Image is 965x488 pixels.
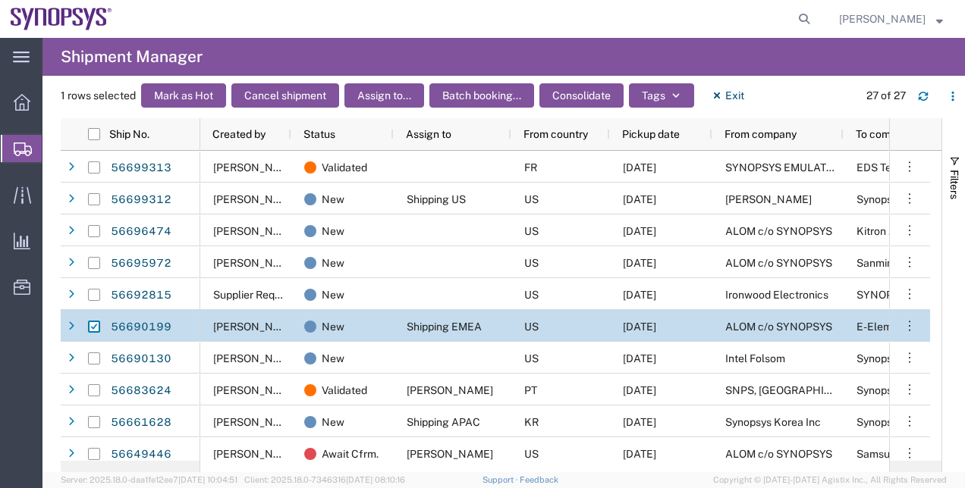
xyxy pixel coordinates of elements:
[524,384,537,396] span: PT
[213,257,300,269] span: Faizan Qureshi
[110,283,172,308] a: 56692815
[524,225,539,237] span: US
[109,128,149,140] span: Ship No.
[857,289,961,301] span: SYNOPSYS CANADA
[322,279,344,311] span: New
[213,193,300,205] span: Marta Boletti
[322,152,367,183] span: Validated
[623,416,656,428] span: 09/02/2025
[110,252,172,276] a: 56695972
[524,321,539,333] span: US
[346,475,405,484] span: [DATE] 08:10:16
[523,128,588,140] span: From country
[838,10,944,28] button: [PERSON_NAME]
[725,193,812,205] span: Ardit tonuzi
[623,161,656,174] span: 09/03/2025
[857,257,959,269] span: Sanmina Corporation
[725,225,832,237] span: ALOM c/o SYNOPSYS
[725,416,821,428] span: Synopsys Korea Inc
[725,384,948,396] span: SNPS, Portugal Unipessoal, Lda.
[623,448,656,460] span: 09/02/2025
[948,170,960,199] span: Filters
[110,220,172,244] a: 56696474
[629,83,694,108] button: Tags
[524,352,539,364] span: US
[213,384,300,396] span: Fernanda Garcia
[407,193,466,205] span: Shipping US
[61,88,136,104] span: 1 rows selected
[110,315,172,339] a: 56690199
[61,38,203,76] h4: Shipment Manager
[322,311,344,343] span: New
[713,474,947,486] span: Copyright © [DATE]-[DATE] Agistix Inc., All Rights Reserved
[725,448,832,460] span: ALOM c/o SYNOPSYS
[623,257,656,269] span: 09/02/2025
[61,475,237,484] span: Server: 2025.18.0-daa1fe12ee7
[213,161,388,174] span: Marilia de Melo Fernandes
[539,83,624,108] button: Consolidate
[11,8,112,30] img: logo
[524,289,539,301] span: US
[725,128,797,140] span: From company
[623,289,656,301] span: 09/03/2025
[322,406,344,438] span: New
[141,83,226,108] button: Mark as Hot
[725,257,832,269] span: ALOM c/o SYNOPSYS
[524,416,539,428] span: KR
[857,193,925,205] span: Synopsys SRL
[322,343,344,374] span: New
[213,352,300,364] span: Nicolas Tomaro
[303,128,335,140] span: Status
[407,321,482,333] span: Shipping EMEA
[213,321,300,333] span: Faizan Qureshi
[178,475,237,484] span: [DATE] 10:04:51
[213,289,296,301] span: Supplier Request
[322,374,367,406] span: Validated
[212,128,266,140] span: Created by
[856,128,914,140] span: To company
[725,161,945,174] span: SYNOPSYS EMULATION AND VERIFICATION
[322,183,344,215] span: New
[322,438,379,470] span: Await Cfrm.
[110,347,172,371] a: 56690130
[110,188,172,212] a: 56699312
[231,83,339,108] button: Cancel shipment
[110,379,172,403] a: 56683624
[407,384,493,396] span: Rachelle Varela
[622,128,680,140] span: Pickup date
[699,83,756,108] button: Exit
[406,128,451,140] span: Assign to
[725,321,832,333] span: ALOM c/o SYNOPSYS
[623,225,656,237] span: 09/02/2025
[524,193,539,205] span: US
[623,384,656,396] span: 09/02/2025
[623,352,656,364] span: 09/04/2025
[725,289,828,301] span: Ironwood Electronics
[857,225,903,237] span: Kitron AB
[213,225,300,237] span: Faizan Qureshi
[344,83,424,108] button: Assign to...
[322,247,344,279] span: New
[110,443,172,467] a: 56649446
[857,448,935,460] span: Samsung Korea
[482,475,520,484] a: Support
[623,321,656,333] span: 09/03/2025
[110,411,172,435] a: 56661628
[623,193,656,205] span: 09/05/2025
[524,257,539,269] span: US
[524,448,539,460] span: US
[429,83,534,108] button: Batch booking...
[524,161,537,174] span: FR
[520,475,558,484] a: Feedback
[866,88,906,104] div: 27 of 27
[213,448,300,460] span: Jerry Domalanta
[407,448,493,460] span: Kris Ford
[839,11,926,27] span: Rachelle Varela
[244,475,405,484] span: Client: 2025.18.0-7346316
[110,156,172,180] a: 56699313
[322,215,344,247] span: New
[213,416,300,428] span: Lisa Joo
[407,416,480,428] span: Shipping APAC
[725,352,785,364] span: Intel Folsom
